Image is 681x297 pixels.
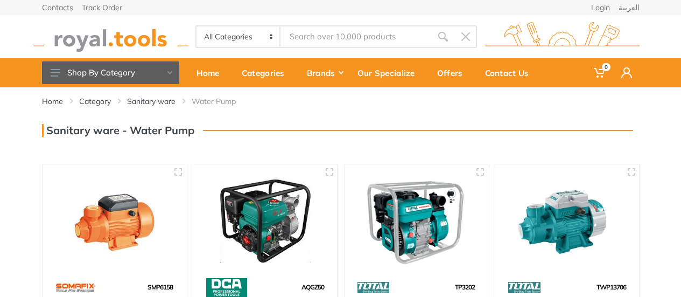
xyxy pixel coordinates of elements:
a: Contacts [42,4,73,11]
a: Sanitary ware [127,96,175,107]
a: Login [591,4,610,11]
nav: breadcrumb [42,96,640,107]
a: 0 [586,58,614,87]
a: Offers [430,58,478,87]
img: Royal Tools - Centrifugal Pump 0.75KW [52,174,177,267]
a: Home [42,96,63,107]
div: Home [189,61,234,84]
a: Category [79,96,111,107]
img: 58.webp [206,278,247,297]
span: AQGZ50 [301,283,324,291]
div: Categories [234,61,299,84]
img: 60.webp [55,278,96,297]
a: Contact Us [478,58,544,87]
a: Home [189,58,234,87]
div: Brands [299,61,350,84]
img: 86.webp [508,278,540,297]
a: Categories [234,58,299,87]
a: Our Specialize [350,58,430,87]
span: TP3202 [455,283,475,291]
input: Site search [280,25,431,48]
img: Royal Tools - Water pump 0.5HP 370w [505,174,629,267]
img: Royal Tools - 3200W GASOLINE WATER PUMP DCA [203,174,327,267]
img: royal.tools Logo [33,22,188,52]
img: 86.webp [357,278,390,297]
h3: Sanitary ware - Water Pump [42,124,194,137]
span: SMP6158 [148,283,173,291]
img: royal.tools Logo [485,22,640,52]
div: Contact Us [478,61,544,84]
span: TWP13706 [596,283,626,291]
a: العربية [619,4,640,11]
select: Category [196,26,281,47]
li: Water Pump [192,96,252,107]
div: Our Specialize [350,61,430,84]
img: Royal Tools - Gasoline water pump 7HP [354,174,479,267]
button: Shop By Category [42,61,179,84]
a: Track Order [82,4,122,11]
div: Offers [430,61,478,84]
span: 0 [602,63,610,71]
